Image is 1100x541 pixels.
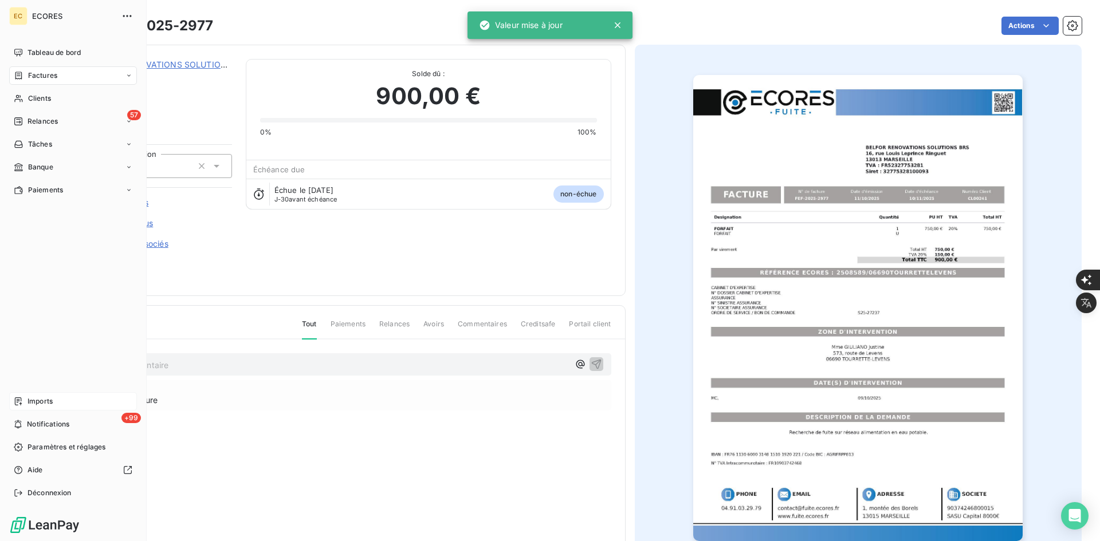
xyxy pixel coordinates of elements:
img: invoice_thumbnail [693,75,1023,541]
span: Imports [27,396,53,406]
span: Échue le [DATE] [274,185,333,195]
span: Avoirs [423,319,444,338]
span: Échéance due [253,165,305,174]
button: Actions [1001,17,1059,35]
span: Notifications [27,419,69,429]
span: ECORES [32,11,115,21]
span: avant échéance [274,196,337,203]
span: 0% [260,127,272,137]
span: Paramètres et réglages [27,442,105,452]
span: non-échue [553,185,603,203]
span: Tâches [28,139,52,149]
span: Relances [27,116,58,127]
div: EC [9,7,27,25]
a: BELFOR RENOVATIONS SOLUTIONS BRS [90,60,250,69]
span: Commentaires [458,319,507,338]
h3: FEF-2025-2977 [107,15,213,36]
a: Aide [9,461,137,479]
span: +99 [121,413,141,423]
span: J-30 [274,195,289,203]
span: Paiements [28,185,63,195]
span: Tout [302,319,317,339]
span: Factures [28,70,57,81]
span: 900,00 € [376,79,480,113]
span: 100% [577,127,597,137]
div: Open Intercom Messenger [1061,502,1089,530]
span: Paiements [331,319,366,338]
span: Relances [379,319,410,338]
span: Portail client [569,319,611,338]
span: Déconnexion [27,488,72,498]
span: Banque [28,162,53,172]
span: Aide [27,465,43,475]
span: Clients [28,93,51,104]
span: Solde dû : [260,69,597,79]
span: Tableau de bord [27,48,81,58]
div: Valeur mise à jour [479,15,563,35]
span: 57 [127,110,141,120]
span: Creditsafe [521,319,556,338]
img: Logo LeanPay [9,516,80,534]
